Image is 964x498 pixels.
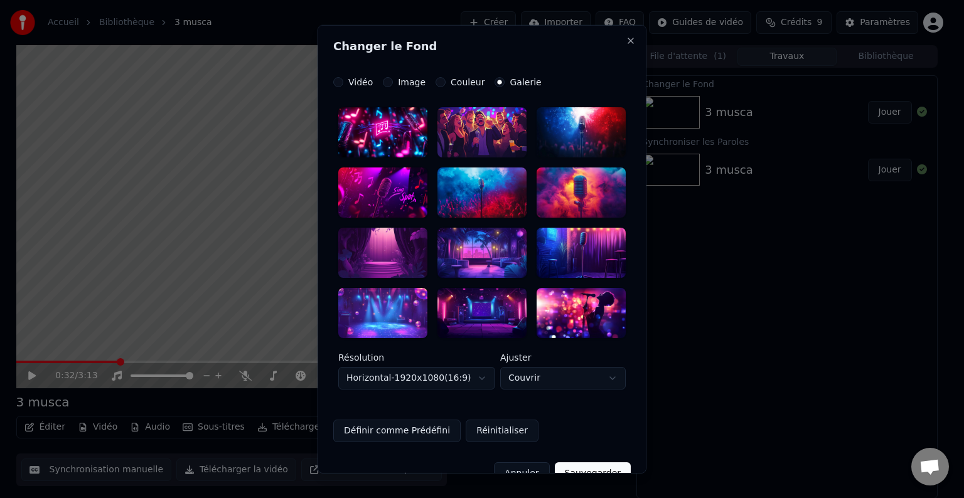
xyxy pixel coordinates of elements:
[333,41,631,52] h2: Changer le Fond
[510,78,541,87] label: Galerie
[466,419,538,442] button: Réinitialiser
[338,352,495,361] label: Résolution
[348,78,373,87] label: Vidéo
[333,419,461,442] button: Définir comme Prédéfini
[494,462,549,484] button: Annuler
[500,352,626,361] label: Ajuster
[555,462,631,484] button: Sauvegarder
[398,78,426,87] label: Image
[451,78,485,87] label: Couleur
